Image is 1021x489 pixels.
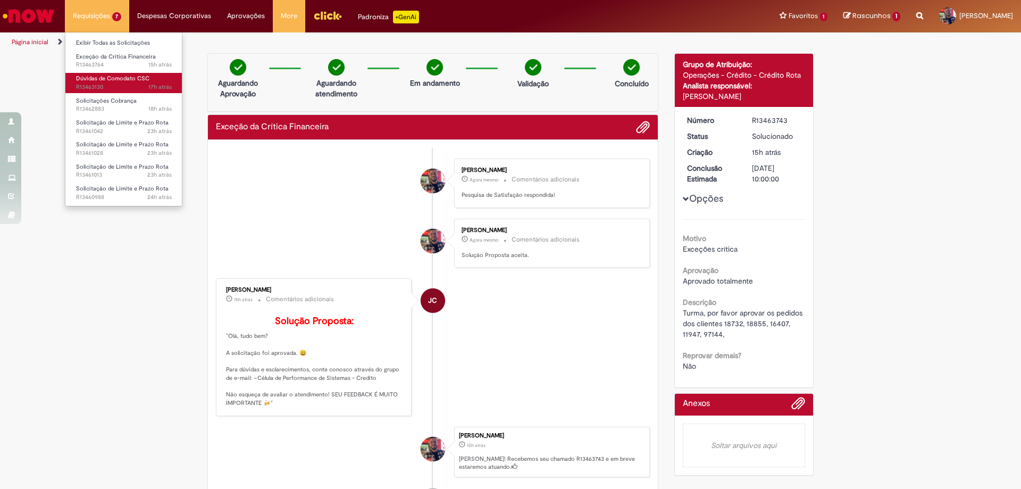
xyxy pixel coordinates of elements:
p: "Olá, tudo bem? A solicitação foi aprovada. 😀 Para dúvidas e esclarecimentos, conte conosco atrav... [226,316,403,407]
span: 7 [112,12,121,21]
span: Aprovado totalmente [683,276,753,286]
div: R13463743 [752,115,801,126]
span: Solicitação de Limite e Prazo Rota [76,163,169,171]
a: Rascunhos [843,11,900,21]
small: Comentários adicionais [266,295,334,304]
img: check-circle-green.png [328,59,345,76]
span: Solicitação de Limite e Prazo Rota [76,119,169,127]
p: Pesquisa de Satisfação respondida! [462,191,639,200]
time: 29/08/2025 17:22:41 [234,296,253,303]
span: JC [428,288,437,313]
div: Rafael Farias Ribeiro De Oliveira [421,437,445,461]
div: [PERSON_NAME] [462,227,639,234]
span: More [281,11,297,21]
small: Comentários adicionais [512,235,580,244]
span: R13463130 [76,83,172,92]
div: Rafael Farias Ribeiro De Oliveira [421,169,445,193]
p: Validação [517,78,549,89]
time: 29/08/2025 17:15:28 [752,147,781,157]
ul: Requisições [65,32,182,206]
button: Adicionar anexos [636,120,650,134]
a: Aberto R13463130 : Dúvidas de Comodato CSC [65,73,182,93]
span: 23h atrás [147,149,172,157]
b: Descrição [683,297,716,307]
span: R13461042 [76,127,172,136]
time: 29/08/2025 09:16:47 [147,171,172,179]
b: Aprovação [683,266,718,275]
dt: Status [679,131,744,142]
b: Reprovar demais? [683,351,741,360]
div: Grupo de Atribuição: [683,59,806,70]
h2: Exceção da Crítica Financeira Histórico de tíquete [216,122,329,132]
span: Turma, por favor aprovar os pedidos dos clientes 18732, 18855, 16407, 11947, 97144, [683,308,805,339]
span: 15h atrás [234,296,253,303]
b: Motivo [683,234,706,243]
div: Padroniza [358,11,419,23]
span: Rascunhos [852,11,891,21]
div: 29/08/2025 17:15:28 [752,147,801,158]
button: Adicionar anexos [791,396,805,416]
p: Aguardando atendimento [311,78,362,99]
span: 24h atrás [147,193,172,201]
a: Aberto R13461028 : Solicitação de Limite e Prazo Rota [65,139,182,159]
li: Rafael Farias Ribeiro De Oliveira [216,427,650,478]
time: 29/08/2025 09:13:45 [147,193,172,201]
span: 23h atrás [147,127,172,135]
span: Solicitação de Limite e Prazo Rota [76,185,169,193]
img: check-circle-green.png [426,59,443,76]
a: Aberto R13461042 : Solicitação de Limite e Prazo Rota [65,117,182,137]
p: Solução Proposta aceita. [462,251,639,260]
span: Dúvidas de Comodato CSC [76,74,149,82]
a: Aberto R13460988 : Solicitação de Limite e Prazo Rota [65,183,182,203]
img: check-circle-green.png [230,59,246,76]
div: [PERSON_NAME] [459,433,644,439]
span: R13463764 [76,61,172,69]
span: Exceções crítica [683,244,738,254]
span: R13462883 [76,105,172,113]
a: Página inicial [12,38,48,46]
span: R13461028 [76,149,172,158]
time: 30/08/2025 08:44:48 [470,237,498,243]
p: Concluído [615,78,649,89]
span: 23h atrás [147,171,172,179]
time: 29/08/2025 09:21:53 [147,127,172,135]
time: 29/08/2025 17:20:43 [148,61,172,69]
dt: Conclusão Estimada [679,163,744,184]
div: [PERSON_NAME] [462,167,639,173]
time: 29/08/2025 15:43:00 [148,83,172,91]
div: Analista responsável: [683,80,806,91]
span: [PERSON_NAME] [959,11,1013,20]
p: Em andamento [410,78,460,88]
span: Favoritos [789,11,818,21]
span: Não [683,361,696,371]
p: [PERSON_NAME]! Recebemos seu chamado R13463743 e em breve estaremos atuando. [459,455,644,471]
span: Requisições [73,11,110,21]
a: Aberto R13462883 : Solicitações Cobrança [65,95,182,115]
span: Exceção da Crítica Financeira [76,53,156,61]
div: Rafael Farias Ribeiro De Oliveira [421,229,445,253]
div: Solucionado [752,131,801,142]
span: 15h atrás [752,147,781,157]
dt: Criação [679,147,744,158]
img: check-circle-green.png [525,59,541,76]
span: 15h atrás [467,442,486,449]
img: check-circle-green.png [623,59,640,76]
dt: Número [679,115,744,126]
time: 30/08/2025 08:44:55 [470,177,498,183]
span: 1 [892,12,900,21]
span: R13460988 [76,193,172,202]
div: [DATE] 10:00:00 [752,163,801,184]
span: Agora mesmo [470,177,498,183]
span: Solicitações Cobrança [76,97,137,105]
a: Aberto R13461013 : Solicitação de Limite e Prazo Rota [65,161,182,181]
span: 17h atrás [148,83,172,91]
span: Agora mesmo [470,237,498,243]
span: R13461013 [76,171,172,179]
ul: Trilhas de página [8,32,673,52]
div: [PERSON_NAME] [683,91,806,102]
span: 18h atrás [148,105,172,113]
div: Jonas Correia [421,288,445,313]
a: Exibir Todas as Solicitações [65,37,182,49]
time: 29/08/2025 09:19:55 [147,149,172,157]
div: Operações - Crédito - Crédito Rota [683,70,806,80]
